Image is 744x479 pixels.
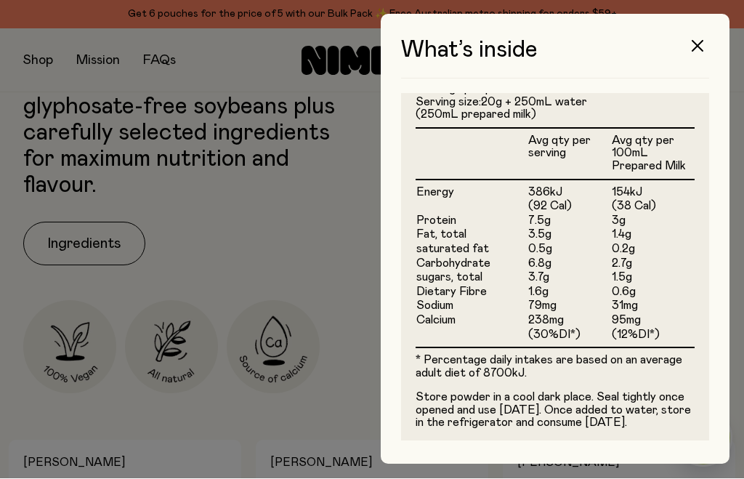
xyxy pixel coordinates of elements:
[611,214,695,229] td: 3g
[416,187,454,198] span: Energy
[416,392,695,430] p: Store powder in a cool dark place. Seal tightly once opened and use [DATE]. Once added to water, ...
[611,257,695,272] td: 2.7g
[527,299,611,314] td: 79mg
[416,215,456,227] span: Protein
[416,229,466,241] span: Fat, total
[527,257,611,272] td: 6.8g
[527,180,611,201] td: 386kJ
[611,243,695,257] td: 0.2g
[416,286,487,298] span: Dietary Fibre
[416,315,456,326] span: Calcium
[527,329,611,348] td: (30%DI*)
[416,355,695,380] p: * Percentage daily intakes are based on an average adult diet of 8700kJ.
[416,272,482,283] span: sugars, total
[527,214,611,229] td: 7.5g
[527,271,611,286] td: 3.7g
[611,299,695,314] td: 31mg
[527,286,611,300] td: 1.6g
[416,97,695,122] li: Serving size:
[611,271,695,286] td: 1.5g
[527,200,611,214] td: (92 Cal)
[527,129,611,180] th: Avg qty per serving
[416,300,453,312] span: Sodium
[416,97,587,121] span: 20g + 250mL water (250mL prepared milk)
[416,243,489,255] span: saturated fat
[611,314,695,329] td: 95mg
[611,200,695,214] td: (38 Cal)
[611,129,695,180] th: Avg qty per 100mL Prepared Milk
[611,228,695,243] td: 1.4g
[401,38,709,79] h3: What’s inside
[527,314,611,329] td: 238mg
[611,180,695,201] td: 154kJ
[527,228,611,243] td: 3.5g
[611,286,695,300] td: 0.6g
[527,243,611,257] td: 0.5g
[416,258,490,270] span: Carbohydrate
[611,329,695,348] td: (12%DI*)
